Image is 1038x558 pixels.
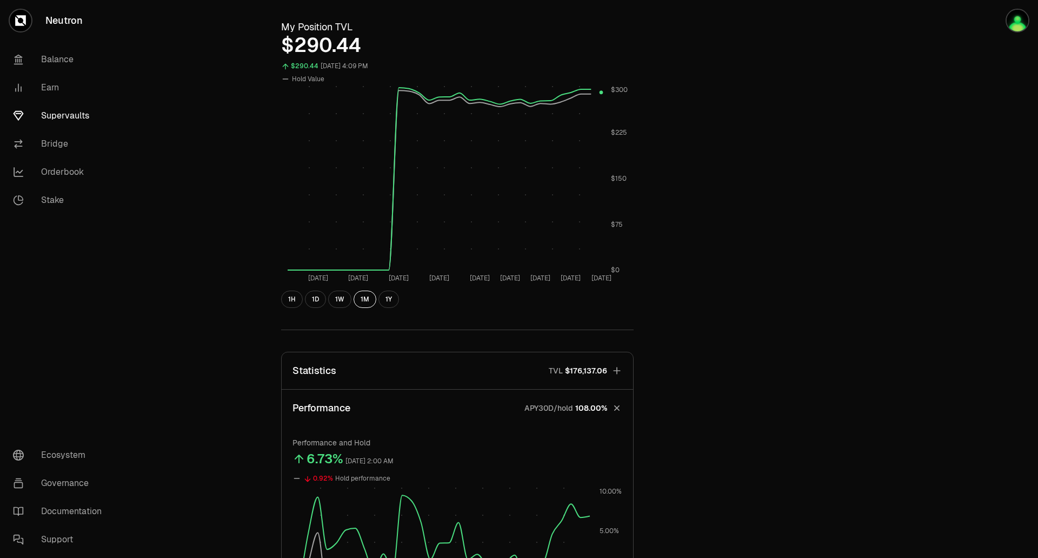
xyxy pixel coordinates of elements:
button: 1D [305,291,326,308]
button: 1W [328,291,351,308]
div: Hold performance [335,472,390,485]
tspan: $225 [611,128,627,137]
button: PerformanceAPY30D/hold108.00% [282,390,633,426]
a: Ecosystem [4,441,117,469]
tspan: [DATE] [561,274,581,283]
a: Supervaults [4,102,117,130]
span: Hold Value [292,75,324,83]
tspan: [DATE] [348,274,368,283]
tspan: $300 [611,86,628,94]
span: $176,137.06 [565,365,607,376]
tspan: $150 [611,174,627,183]
div: [DATE] 2:00 AM [345,455,394,468]
a: Stake [4,186,117,214]
button: 1Y [378,291,399,308]
div: $290.44 [291,60,318,73]
div: [DATE] 4:09 PM [321,60,368,73]
a: Bridge [4,130,117,158]
span: 108.00% [575,403,607,413]
p: Statistics [292,363,336,378]
div: 0.92% [313,472,333,485]
tspan: [DATE] [500,274,520,283]
a: Orderbook [4,158,117,186]
p: TVL [549,365,563,376]
tspan: $0 [611,266,620,274]
img: Antoine BdV (ATOM) [1007,10,1028,31]
tspan: [DATE] [429,274,449,283]
tspan: [DATE] [470,274,490,283]
p: Performance and Hold [292,437,622,448]
a: Balance [4,45,117,74]
a: Governance [4,469,117,497]
tspan: [DATE] [530,274,550,283]
button: 1H [281,291,303,308]
a: Earn [4,74,117,102]
tspan: 10.00% [600,487,622,496]
a: Support [4,526,117,554]
tspan: 5.00% [600,527,619,535]
tspan: $75 [611,220,623,229]
h3: My Position TVL [281,19,634,35]
button: StatisticsTVL$176,137.06 [282,352,633,389]
tspan: [DATE] [389,274,409,283]
div: 6.73% [307,450,343,468]
tspan: [DATE] [308,274,328,283]
tspan: [DATE] [591,274,611,283]
button: 1M [354,291,376,308]
div: $290.44 [281,35,634,56]
a: Documentation [4,497,117,526]
p: APY30D/hold [524,403,573,413]
p: Performance [292,401,350,416]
